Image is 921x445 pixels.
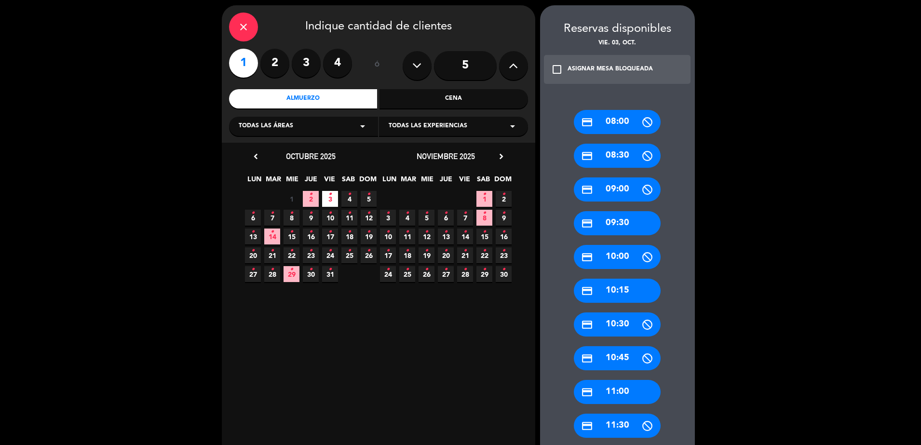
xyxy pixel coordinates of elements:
[303,266,319,282] span: 30
[357,121,368,132] i: arrow_drop_down
[400,174,416,189] span: MAR
[574,380,661,404] div: 11:00
[292,49,321,78] label: 3
[322,210,338,226] span: 10
[457,210,473,226] span: 7
[362,49,393,82] div: ó
[284,191,299,207] span: 1
[444,243,447,258] i: •
[425,243,428,258] i: •
[574,144,661,168] div: 08:30
[502,224,505,240] i: •
[309,205,312,221] i: •
[483,262,486,277] i: •
[476,247,492,263] span: 22
[386,262,390,277] i: •
[574,414,661,438] div: 11:30
[386,243,390,258] i: •
[322,266,338,282] span: 31
[380,229,396,244] span: 10
[260,49,289,78] label: 2
[229,13,528,41] div: Indique cantidad de clientes
[574,346,661,370] div: 10:45
[457,174,473,189] span: VIE
[425,262,428,277] i: •
[322,247,338,263] span: 24
[341,229,357,244] span: 18
[476,266,492,282] span: 29
[303,210,319,226] span: 9
[284,266,299,282] span: 29
[399,210,415,226] span: 4
[444,205,447,221] i: •
[438,266,454,282] span: 27
[348,224,351,240] i: •
[444,262,447,277] i: •
[379,89,528,108] div: Cena
[419,229,434,244] span: 12
[399,247,415,263] span: 18
[380,210,396,226] span: 3
[574,312,661,337] div: 10:30
[574,245,661,269] div: 10:00
[367,224,370,240] i: •
[328,187,332,202] i: •
[419,210,434,226] span: 5
[406,224,409,240] i: •
[574,177,661,202] div: 09:00
[438,247,454,263] span: 20
[251,262,255,277] i: •
[457,247,473,263] span: 21
[328,243,332,258] i: •
[284,210,299,226] span: 8
[284,229,299,244] span: 15
[348,205,351,221] i: •
[322,174,338,189] span: VIE
[328,205,332,221] i: •
[284,247,299,263] span: 22
[290,243,293,258] i: •
[238,21,249,33] i: close
[245,247,261,263] span: 20
[483,205,486,221] i: •
[303,174,319,189] span: JUE
[303,191,319,207] span: 2
[303,247,319,263] span: 23
[380,266,396,282] span: 24
[251,224,255,240] i: •
[328,262,332,277] i: •
[309,187,312,202] i: •
[271,205,274,221] i: •
[463,262,467,277] i: •
[502,243,505,258] i: •
[361,247,377,263] span: 26
[483,243,486,258] i: •
[386,224,390,240] i: •
[540,20,695,39] div: Reservas disponibles
[229,49,258,78] label: 1
[264,210,280,226] span: 7
[438,210,454,226] span: 6
[507,121,518,132] i: arrow_drop_down
[476,210,492,226] span: 8
[483,187,486,202] i: •
[406,243,409,258] i: •
[581,285,593,297] i: credit_card
[246,174,262,189] span: LUN
[271,243,274,258] i: •
[229,89,378,108] div: Almuerzo
[322,229,338,244] span: 17
[265,174,281,189] span: MAR
[264,266,280,282] span: 28
[341,247,357,263] span: 25
[581,217,593,229] i: credit_card
[386,205,390,221] i: •
[239,121,293,131] span: Todas las áreas
[494,174,510,189] span: DOM
[496,210,512,226] span: 9
[483,224,486,240] i: •
[251,205,255,221] i: •
[496,229,512,244] span: 16
[496,151,506,162] i: chevron_right
[367,205,370,221] i: •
